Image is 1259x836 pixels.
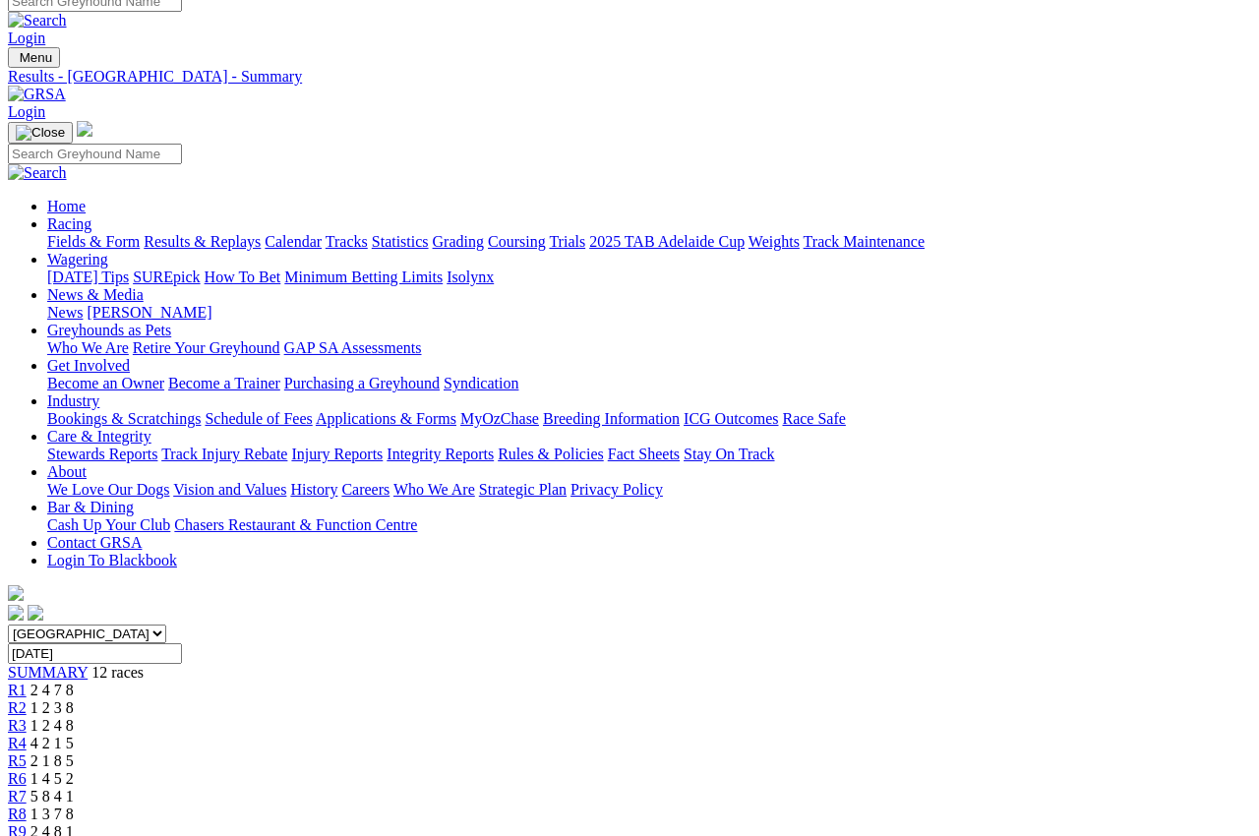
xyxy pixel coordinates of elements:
div: About [47,481,1251,499]
a: Trials [549,233,585,250]
a: Login [8,30,45,46]
input: Search [8,144,182,164]
a: Calendar [265,233,322,250]
a: Contact GRSA [47,534,142,551]
span: 2 4 7 8 [30,682,74,698]
a: Get Involved [47,357,130,374]
span: 4 2 1 5 [30,735,74,751]
a: Vision and Values [173,481,286,498]
a: Fact Sheets [608,446,680,462]
a: Track Injury Rebate [161,446,287,462]
span: 2 1 8 5 [30,752,74,769]
a: Racing [47,215,91,232]
a: SUREpick [133,269,200,285]
a: Bookings & Scratchings [47,410,201,427]
a: Race Safe [782,410,845,427]
span: Menu [20,50,52,65]
a: Strategic Plan [479,481,567,498]
a: Become a Trainer [168,375,280,391]
a: Chasers Restaurant & Function Centre [174,516,417,533]
a: How To Bet [205,269,281,285]
a: Industry [47,392,99,409]
span: R3 [8,717,27,734]
img: facebook.svg [8,605,24,621]
a: Login [8,103,45,120]
a: Login To Blackbook [47,552,177,568]
a: We Love Our Dogs [47,481,169,498]
a: R1 [8,682,27,698]
a: Careers [341,481,390,498]
div: Industry [47,410,1251,428]
a: Bar & Dining [47,499,134,515]
img: twitter.svg [28,605,43,621]
div: Get Involved [47,375,1251,392]
a: Privacy Policy [570,481,663,498]
a: Fields & Form [47,233,140,250]
div: Bar & Dining [47,516,1251,534]
a: SUMMARY [8,664,88,681]
a: Applications & Forms [316,410,456,427]
a: Cash Up Your Club [47,516,170,533]
a: Become an Owner [47,375,164,391]
a: Who We Are [47,339,129,356]
a: Schedule of Fees [205,410,312,427]
span: R7 [8,788,27,805]
img: Close [16,125,65,141]
a: Wagering [47,251,108,268]
span: 1 3 7 8 [30,806,74,822]
button: Toggle navigation [8,122,73,144]
span: 12 races [91,664,144,681]
a: MyOzChase [460,410,539,427]
a: Syndication [444,375,518,391]
a: News [47,304,83,321]
a: Greyhounds as Pets [47,322,171,338]
img: logo-grsa-white.png [77,121,92,137]
div: Racing [47,233,1251,251]
a: Grading [433,233,484,250]
a: ICG Outcomes [684,410,778,427]
a: Results - [GEOGRAPHIC_DATA] - Summary [8,68,1251,86]
a: 2025 TAB Adelaide Cup [589,233,745,250]
a: Results & Replays [144,233,261,250]
a: Injury Reports [291,446,383,462]
a: About [47,463,87,480]
span: 1 2 3 8 [30,699,74,716]
a: Track Maintenance [804,233,925,250]
a: Rules & Policies [498,446,604,462]
a: Weights [749,233,800,250]
a: Stewards Reports [47,446,157,462]
div: Greyhounds as Pets [47,339,1251,357]
a: Home [47,198,86,214]
a: R6 [8,770,27,787]
a: Retire Your Greyhound [133,339,280,356]
a: R5 [8,752,27,769]
a: News & Media [47,286,144,303]
a: [DATE] Tips [47,269,129,285]
a: Stay On Track [684,446,774,462]
div: Care & Integrity [47,446,1251,463]
a: R2 [8,699,27,716]
a: History [290,481,337,498]
a: R4 [8,735,27,751]
input: Select date [8,643,182,664]
a: Isolynx [447,269,494,285]
button: Toggle navigation [8,47,60,68]
a: Who We Are [393,481,475,498]
a: Integrity Reports [387,446,494,462]
span: 1 2 4 8 [30,717,74,734]
a: Purchasing a Greyhound [284,375,440,391]
a: Coursing [488,233,546,250]
img: GRSA [8,86,66,103]
a: GAP SA Assessments [284,339,422,356]
a: [PERSON_NAME] [87,304,211,321]
a: Minimum Betting Limits [284,269,443,285]
div: Wagering [47,269,1251,286]
span: 1 4 5 2 [30,770,74,787]
a: R8 [8,806,27,822]
a: Care & Integrity [47,428,151,445]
